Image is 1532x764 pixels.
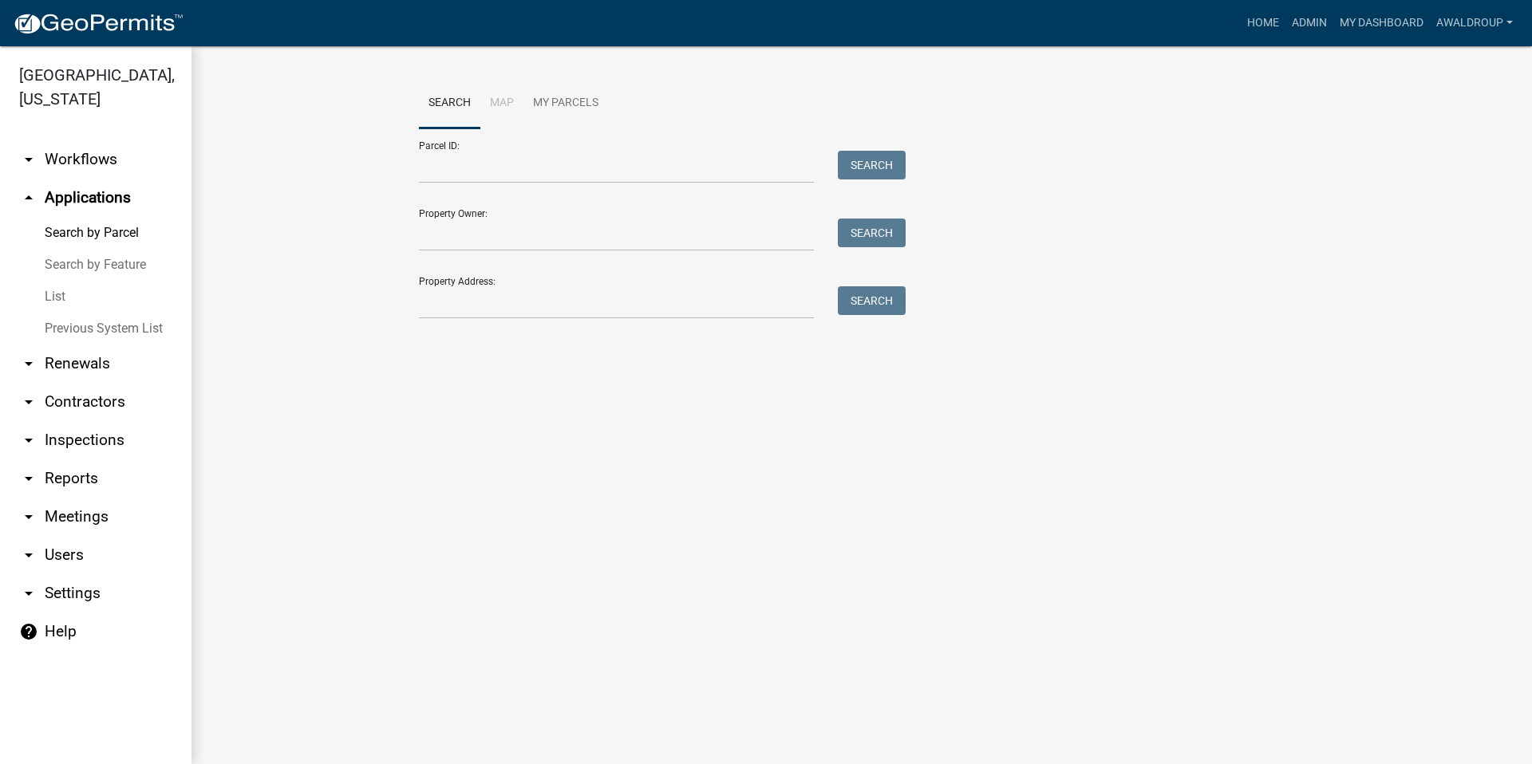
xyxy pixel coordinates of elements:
[523,78,608,129] a: My Parcels
[1333,8,1430,38] a: My Dashboard
[1430,8,1519,38] a: awaldroup
[838,219,906,247] button: Search
[19,188,38,207] i: arrow_drop_up
[19,392,38,412] i: arrow_drop_down
[838,151,906,179] button: Search
[19,545,38,565] i: arrow_drop_down
[419,78,480,129] a: Search
[19,622,38,641] i: help
[19,431,38,450] i: arrow_drop_down
[19,150,38,169] i: arrow_drop_down
[19,354,38,373] i: arrow_drop_down
[1241,8,1285,38] a: Home
[19,584,38,603] i: arrow_drop_down
[19,507,38,526] i: arrow_drop_down
[19,469,38,488] i: arrow_drop_down
[1285,8,1333,38] a: Admin
[838,286,906,315] button: Search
